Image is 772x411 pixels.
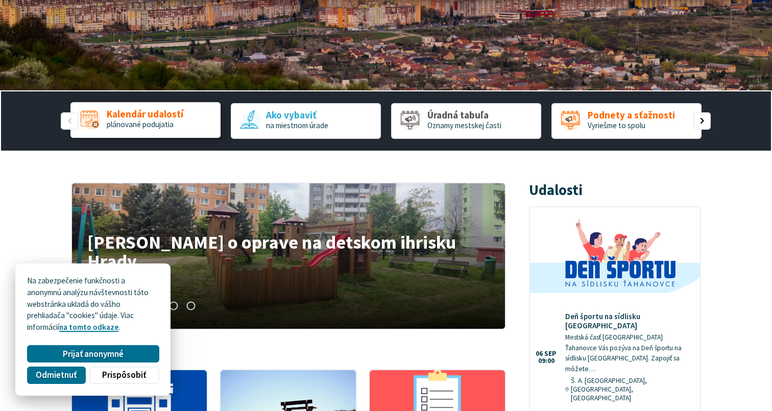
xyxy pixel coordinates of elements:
[231,103,381,139] div: 2 / 5
[89,367,159,384] button: Prispôsobiť
[59,322,118,332] a: na tomto odkaze
[536,357,557,365] span: 09:00
[165,297,182,315] span: Prejsť na slajd 2
[266,120,328,130] span: na miestnom úrade
[427,120,501,130] span: Oznamy mestskej časti
[61,112,78,130] div: Predošlý slajd
[107,109,183,119] span: Kalendár udalostí
[391,103,541,139] div: 3 / 5
[72,183,505,329] div: 1 / 3
[266,110,328,120] span: Ako vybaviť
[565,312,693,330] h4: Deň športu na sídlisku [GEOGRAPHIC_DATA]
[530,207,700,410] a: Deň športu na sídlisku [GEOGRAPHIC_DATA] Mestská časť [GEOGRAPHIC_DATA] Ťahanovce Vás pozýva na D...
[63,349,124,359] span: Prijať anonymné
[551,103,702,139] a: Podnety a sťažnosti Vyriešme to spolu
[182,297,200,315] span: Prejsť na slajd 3
[544,350,557,357] span: sep
[391,103,541,139] a: Úradná tabuľa Oznamy mestskej časti
[102,370,146,380] span: Prispôsobiť
[536,350,543,357] span: 06
[70,103,221,139] div: 1 / 5
[427,110,501,120] span: Úradná tabuľa
[72,183,505,329] a: [PERSON_NAME] o oprave na detskom ihrisku Hrady [DATE]
[551,103,702,139] div: 4 / 5
[107,119,174,129] span: plánované podujatia
[36,370,77,380] span: Odmietnuť
[588,110,675,120] span: Podnety a sťažnosti
[693,112,711,130] div: Nasledujúci slajd
[27,345,159,362] button: Prijať anonymné
[231,103,381,139] a: Ako vybaviť na miestnom úrade
[571,376,693,402] span: Š. A. [GEOGRAPHIC_DATA], [GEOGRAPHIC_DATA], [GEOGRAPHIC_DATA]
[588,120,645,130] span: Vyriešme to spolu
[27,367,85,384] button: Odmietnuť
[70,102,221,138] a: Kalendár udalostí plánované podujatia
[27,275,159,333] p: Na zabezpečenie funkčnosti a anonymnú analýzu návštevnosti táto webstránka ukladá do vášho prehli...
[529,182,583,198] h3: Udalosti
[565,332,693,374] p: Mestská časť [GEOGRAPHIC_DATA] Ťahanovce Vás pozýva na Deň športu na sídlisku [GEOGRAPHIC_DATA]. ...
[87,233,489,270] h4: [PERSON_NAME] o oprave na detskom ihrisku Hrady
